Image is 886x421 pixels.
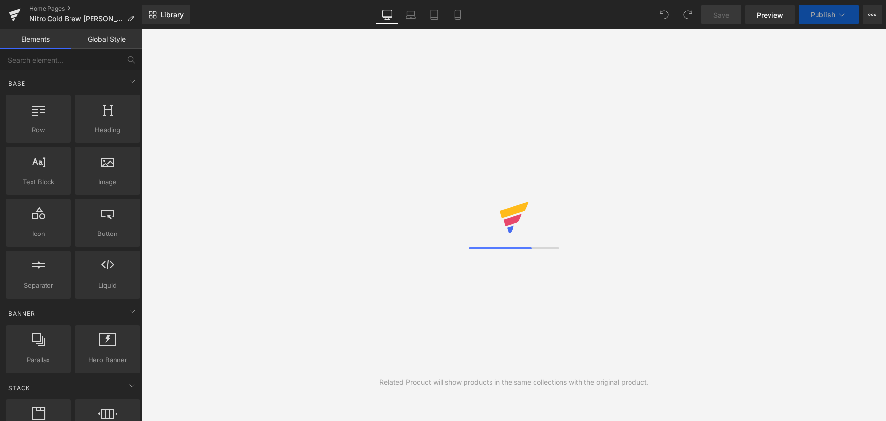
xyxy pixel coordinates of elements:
a: Tablet [422,5,446,24]
span: Button [78,229,137,239]
span: Hero Banner [78,355,137,365]
a: Home Pages [29,5,142,13]
span: Stack [7,383,31,393]
a: Desktop [375,5,399,24]
span: Library [161,10,184,19]
span: Nitro Cold Brew [PERSON_NAME] Maker | Nitro [PERSON_NAME] [29,15,123,23]
button: Redo [678,5,698,24]
span: Heading [78,125,137,135]
a: Mobile [446,5,469,24]
button: Publish [799,5,859,24]
span: Liquid [78,281,137,291]
span: Icon [9,229,68,239]
a: New Library [142,5,190,24]
div: Related Product will show products in the same collections with the original product. [379,377,649,388]
span: Base [7,79,26,88]
span: Image [78,177,137,187]
a: Laptop [399,5,422,24]
span: Parallax [9,355,68,365]
span: Text Block [9,177,68,187]
span: Save [713,10,729,20]
span: Publish [811,11,835,19]
span: Separator [9,281,68,291]
span: Preview [757,10,783,20]
a: Global Style [71,29,142,49]
span: Row [9,125,68,135]
a: Preview [745,5,795,24]
button: More [863,5,882,24]
button: Undo [654,5,674,24]
span: Banner [7,309,36,318]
